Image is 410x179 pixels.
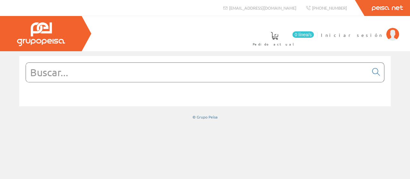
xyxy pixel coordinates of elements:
span: [PHONE_NUMBER] [312,5,347,11]
span: Pedido actual [253,41,296,47]
span: Iniciar sesión [321,32,383,38]
span: 0 línea/s [292,31,314,38]
div: © Grupo Peisa [19,114,391,120]
span: [EMAIL_ADDRESS][DOMAIN_NAME] [229,5,296,11]
a: Iniciar sesión [321,27,399,33]
img: Grupo Peisa [17,22,65,46]
input: Buscar... [26,63,368,82]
